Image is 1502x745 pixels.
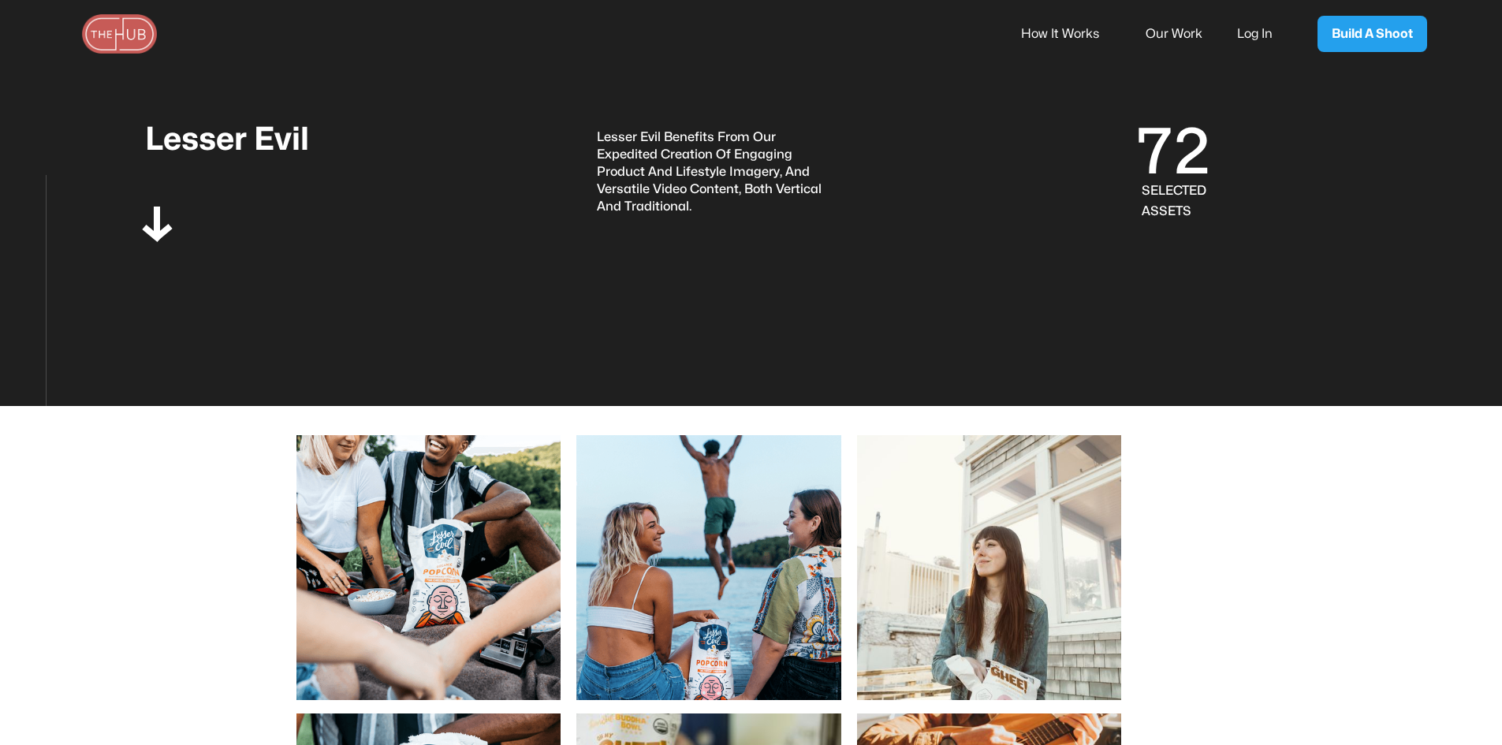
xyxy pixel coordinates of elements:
a: How It Works [1021,17,1120,50]
div: 72 [1136,143,1372,164]
a: Log In [1237,17,1294,50]
div: selected assets [1142,181,1372,222]
a: Build A Shoot [1318,16,1427,52]
a: open lightbox [857,422,1122,700]
div: Heading [46,175,47,622]
h6: Lesser Evil benefits from our expedited creation of engaging product and lifestyle imagery, and v... [597,129,833,292]
a: Our Work [1146,17,1224,50]
a: open lightbox [296,422,561,700]
h1: Lesser Evil [145,121,617,280]
a: open lightbox [576,422,841,700]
